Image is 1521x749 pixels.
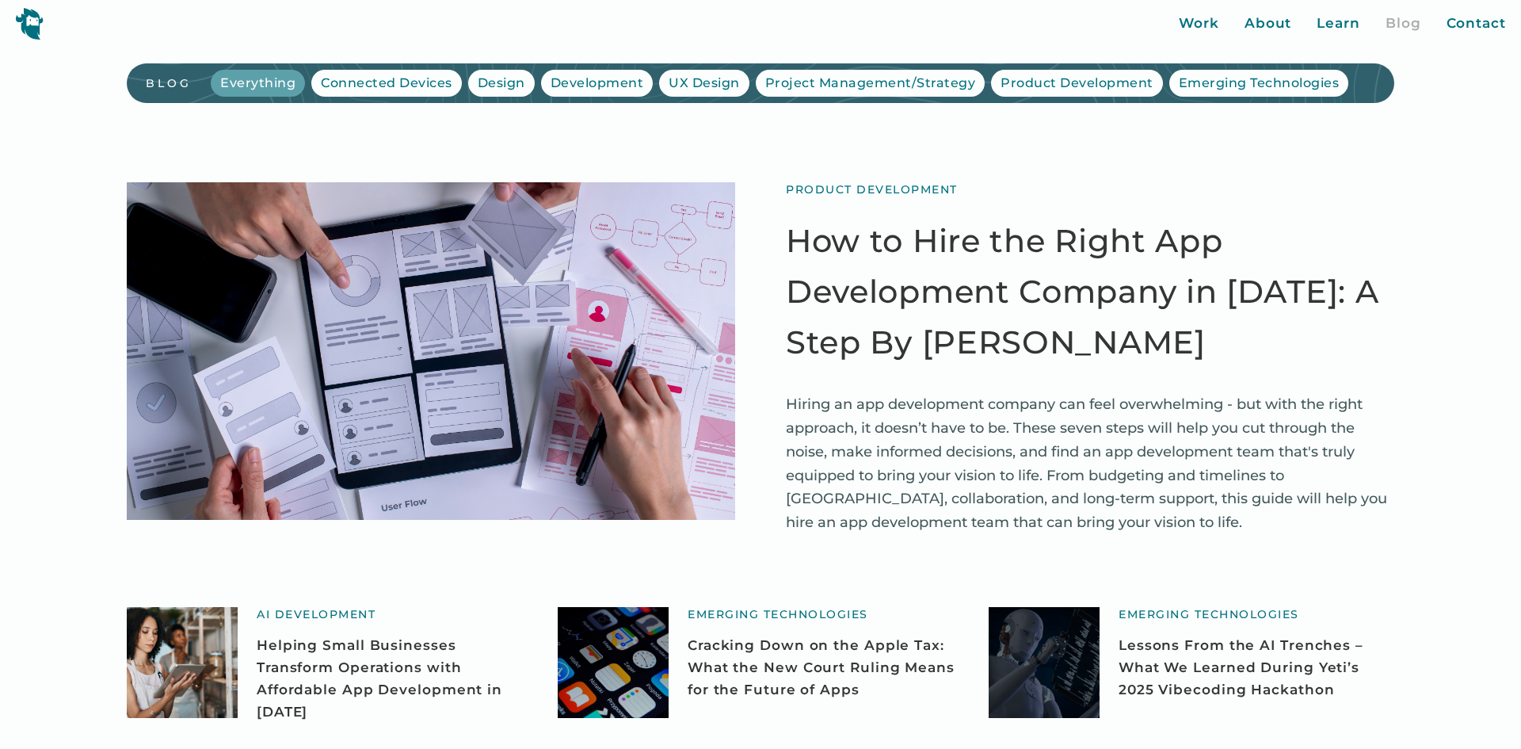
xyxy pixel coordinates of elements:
div: UX Design [669,73,740,94]
img: yeti logo icon [15,7,44,40]
a: Development [541,70,654,97]
div: Connected Devices [321,73,452,94]
a: About [1245,13,1292,34]
a: View Aritcle [127,182,735,519]
a: Cracking Down on the Apple Tax: What the New Court Ruling Means for the Future of Apps [688,634,963,701]
div: Product Development [786,182,958,197]
a: Project Management/Strategy [756,70,985,97]
a: Connected Devices [311,70,462,97]
a: Design [468,70,535,97]
a: View Article [989,607,1100,718]
div: Development [551,73,644,94]
a: UX Design [659,70,749,97]
a: blog [146,76,211,90]
div: Emerging Technologies [688,607,868,621]
div: AI Development [257,607,375,621]
div: Everything [220,73,295,94]
a: How to Hire the Right App Development Company in [DATE]: A Step By [PERSON_NAME] [786,216,1394,368]
a: Everything [211,70,305,97]
a: Lessons From the AI Trenches – What We Learned During Yeti’s 2025 Vibecoding Hackathon [1119,634,1394,701]
div: Emerging Technologies [1179,73,1340,94]
div: Emerging Technologies [1119,607,1299,621]
div: Design [478,73,525,94]
a: Blog [1386,13,1421,34]
p: Hiring an app development company can feel overwhelming - but with the right approach, it doesn’t... [786,393,1394,534]
div: Product Development [1001,73,1153,94]
a: Contact [1447,13,1506,34]
a: Product Development [991,70,1163,97]
div: Project Management/Strategy [765,73,976,94]
img: an AI robot vibecoding [989,607,1100,718]
a: Helping Small Businesses Transform Operations with Affordable App Development in [DATE] [257,634,532,723]
a: Emerging Technologies [1169,70,1349,97]
a: View Article [127,607,238,718]
a: Work [1179,13,1219,34]
a: View Article [558,607,669,718]
a: Learn [1317,13,1360,34]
